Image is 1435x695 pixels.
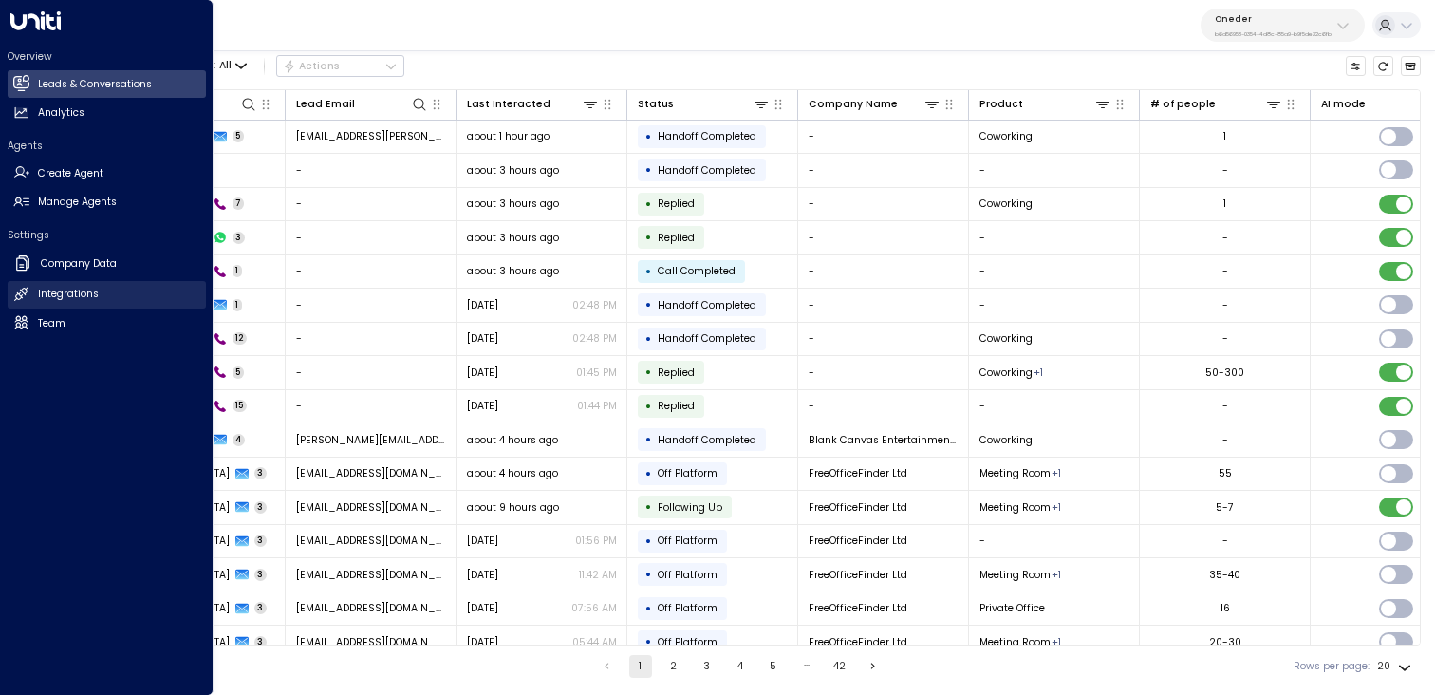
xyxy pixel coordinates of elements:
[8,249,206,279] a: Company Data
[467,298,498,312] span: Yesterday
[38,105,84,121] h2: Analytics
[662,655,685,678] button: Go to page 2
[645,495,652,519] div: •
[1219,466,1232,480] div: 55
[1052,568,1061,582] div: Private Office
[658,197,695,211] span: Replied
[729,655,752,678] button: Go to page 4
[658,298,756,312] span: Handoff Completed
[1034,366,1043,380] div: Private Office
[762,655,785,678] button: Go to page 5
[8,228,206,242] h2: Settings
[658,231,695,245] span: Replied
[8,160,206,187] a: Create Agent
[286,289,457,322] td: -
[658,163,756,178] span: Handoff Completed
[276,55,404,78] button: Actions
[809,635,907,649] span: FreeOfficeFinder Ltd
[254,602,268,614] span: 3
[645,562,652,587] div: •
[296,534,446,548] span: callum.east@freeofficefinder.com
[467,95,600,113] div: Last Interacted
[467,399,498,413] span: Sep 06, 2025
[969,390,1140,423] td: -
[467,129,550,143] span: about 1 hour ago
[658,635,717,649] span: Off Platform
[645,360,652,385] div: •
[233,265,243,277] span: 1
[8,281,206,309] a: Integrations
[658,399,695,413] span: Replied
[233,232,246,244] span: 3
[658,366,695,380] span: Replied
[645,192,652,216] div: •
[572,298,617,312] p: 02:48 PM
[467,366,498,380] span: Sep 06, 2025
[798,121,969,154] td: -
[286,154,457,187] td: -
[276,55,404,78] div: Button group with a nested menu
[809,433,959,447] span: Blank Canvas Entertainment LTD
[8,49,206,64] h2: Overview
[645,629,652,654] div: •
[645,158,652,182] div: •
[798,255,969,289] td: -
[1052,500,1061,515] div: Private Office
[1321,96,1366,113] div: AI mode
[233,366,245,379] span: 5
[795,655,818,678] div: …
[638,95,771,113] div: Status
[798,221,969,254] td: -
[969,289,1140,322] td: -
[658,433,756,447] span: Handoff Completed
[467,433,558,447] span: about 4 hours ago
[467,96,550,113] div: Last Interacted
[283,60,341,73] div: Actions
[1222,298,1228,312] div: -
[467,231,559,245] span: about 3 hours ago
[629,655,652,678] button: page 1
[809,601,907,615] span: FreeOfficeFinder Ltd
[467,163,559,178] span: about 3 hours ago
[467,568,498,582] span: Jul 29, 2025
[1222,264,1228,278] div: -
[979,95,1112,113] div: Product
[8,70,206,98] a: Leads & Conversations
[1222,231,1228,245] div: -
[645,427,652,452] div: •
[969,221,1140,254] td: -
[1222,331,1228,346] div: -
[1401,56,1422,77] button: Archived Leads
[638,96,674,113] div: Status
[1215,30,1332,38] p: b6d56953-0354-4d8c-85a9-b9f5de32c6fb
[41,256,117,272] h2: Company Data
[658,331,756,346] span: Handoff Completed
[1222,534,1228,548] div: -
[1223,129,1226,143] div: 1
[1052,635,1061,649] div: Private Office
[8,189,206,216] a: Manage Agents
[467,534,498,548] span: Jul 29, 2025
[38,166,103,181] h2: Create Agent
[286,255,457,289] td: -
[645,225,652,250] div: •
[286,390,457,423] td: -
[979,601,1045,615] span: Private Office
[645,461,652,486] div: •
[467,331,498,346] span: Yesterday
[979,433,1033,447] span: Coworking
[979,366,1033,380] span: Coworking
[467,197,559,211] span: about 3 hours ago
[645,124,652,149] div: •
[979,197,1033,211] span: Coworking
[1223,197,1226,211] div: 1
[233,299,243,311] span: 1
[296,635,446,649] span: callum.east@freeofficefinder.com
[579,568,617,582] p: 11:42 AM
[254,501,268,514] span: 3
[809,534,907,548] span: FreeOfficeFinder Ltd
[254,569,268,581] span: 3
[233,400,248,412] span: 15
[1222,163,1228,178] div: -
[658,601,717,615] span: Off Platform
